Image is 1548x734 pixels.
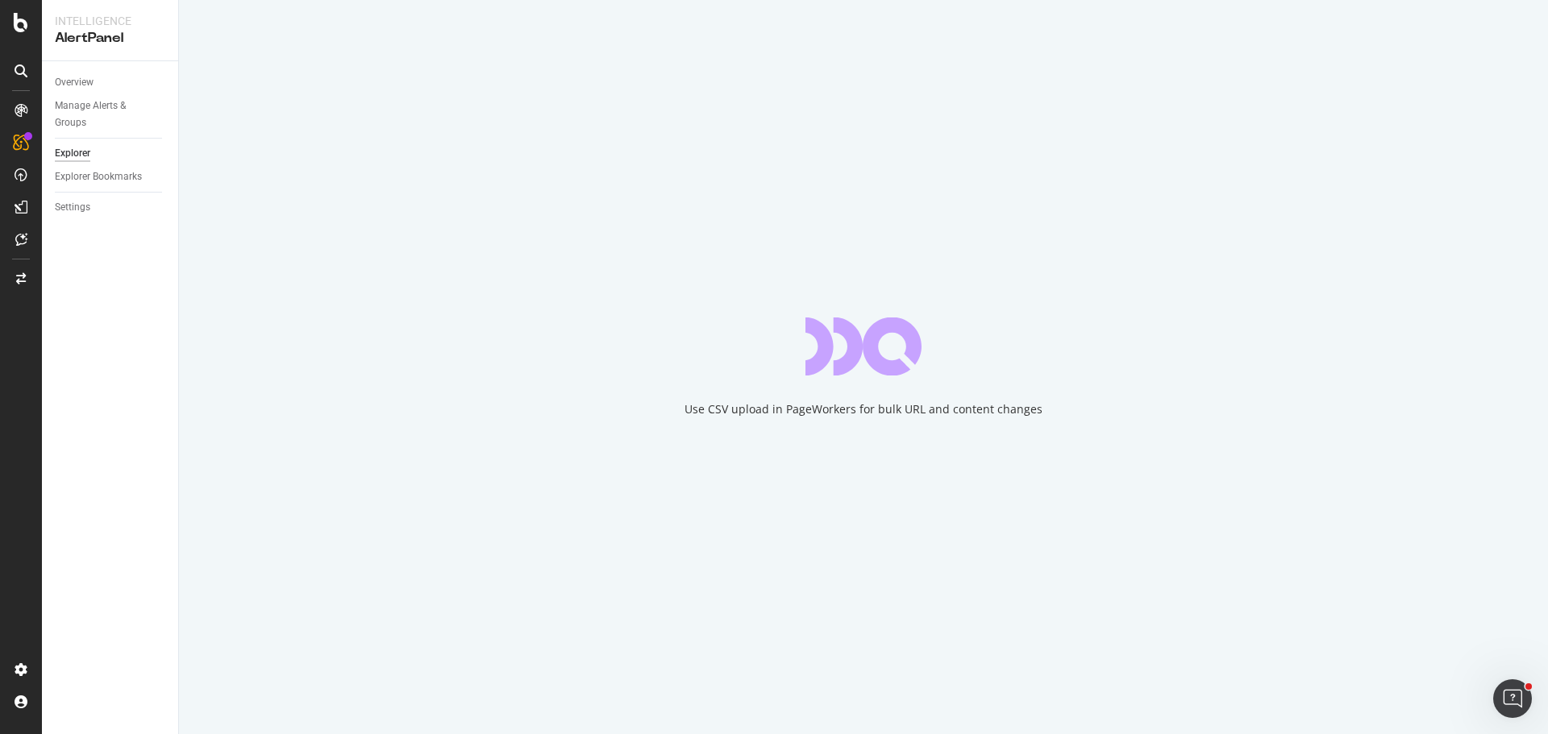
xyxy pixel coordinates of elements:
[55,97,152,131] div: Manage Alerts & Groups
[55,29,165,48] div: AlertPanel
[55,74,94,91] div: Overview
[55,168,167,185] a: Explorer Bookmarks
[55,199,90,216] div: Settings
[55,145,90,162] div: Explorer
[55,168,142,185] div: Explorer Bookmarks
[55,145,167,162] a: Explorer
[55,13,165,29] div: Intelligence
[55,74,167,91] a: Overview
[805,317,922,375] div: animation
[1493,679,1532,718] iframe: Intercom live chat
[55,97,167,131] a: Manage Alerts & Groups
[685,401,1042,417] div: Use CSV upload in PageWorkers for bulk URL and content changes
[55,199,167,216] a: Settings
